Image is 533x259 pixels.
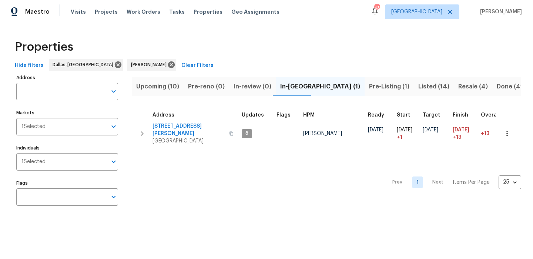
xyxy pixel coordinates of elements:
[368,112,391,118] div: Earliest renovation start date (first business day after COE or Checkout)
[108,86,119,97] button: Open
[478,120,510,147] td: 13 day(s) past target finish date
[169,9,185,14] span: Tasks
[453,134,461,141] span: +13
[280,81,360,92] span: In-[GEOGRAPHIC_DATA] (1)
[71,8,86,16] span: Visits
[15,61,44,70] span: Hide filters
[12,59,47,73] button: Hide filters
[108,192,119,202] button: Open
[394,120,420,147] td: Project started 1 days late
[397,127,412,132] span: [DATE]
[16,146,118,150] label: Individuals
[481,112,507,118] div: Days past target finish date
[303,112,315,118] span: HPM
[127,8,160,16] span: Work Orders
[108,157,119,167] button: Open
[368,112,384,118] span: Ready
[369,81,409,92] span: Pre-Listing (1)
[477,8,522,16] span: [PERSON_NAME]
[131,61,170,68] span: [PERSON_NAME]
[453,127,469,132] span: [DATE]
[25,8,50,16] span: Maestro
[194,8,222,16] span: Properties
[188,81,225,92] span: Pre-reno (0)
[450,120,478,147] td: Scheduled to finish 13 day(s) late
[136,81,179,92] span: Upcoming (10)
[481,112,500,118] span: Overall
[49,59,123,71] div: Dallas-[GEOGRAPHIC_DATA]
[391,8,442,16] span: [GEOGRAPHIC_DATA]
[397,134,402,141] span: + 1
[453,112,475,118] div: Projected renovation finish date
[21,159,46,165] span: 1 Selected
[242,112,264,118] span: Updates
[481,131,489,136] span: +13
[303,131,342,136] span: [PERSON_NAME]
[242,130,251,137] span: 8
[423,112,447,118] div: Target renovation project end date
[16,181,118,185] label: Flags
[453,112,468,118] span: Finish
[423,127,438,132] span: [DATE]
[53,61,116,68] span: Dallas-[GEOGRAPHIC_DATA]
[234,81,271,92] span: In-review (0)
[152,112,174,118] span: Address
[453,179,490,186] p: Items Per Page
[368,127,383,132] span: [DATE]
[127,59,176,71] div: [PERSON_NAME]
[497,81,529,92] span: Done (412)
[418,81,449,92] span: Listed (14)
[108,121,119,132] button: Open
[374,4,379,12] div: 43
[16,75,118,80] label: Address
[276,112,291,118] span: Flags
[178,59,217,73] button: Clear Filters
[15,43,73,51] span: Properties
[412,176,423,188] a: Goto page 1
[385,152,521,213] nav: Pagination Navigation
[21,124,46,130] span: 1 Selected
[95,8,118,16] span: Projects
[152,137,225,145] span: [GEOGRAPHIC_DATA]
[458,81,488,92] span: Resale (4)
[423,112,440,118] span: Target
[231,8,279,16] span: Geo Assignments
[181,61,214,70] span: Clear Filters
[152,122,225,137] span: [STREET_ADDRESS][PERSON_NAME]
[499,172,521,192] div: 25
[16,111,118,115] label: Markets
[397,112,410,118] span: Start
[397,112,417,118] div: Actual renovation start date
